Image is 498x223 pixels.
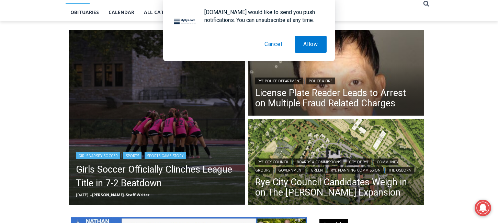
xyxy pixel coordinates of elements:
img: (PHOTO: The Rye Girls Soccer team from October 7, 2025. Credit: Alvar Lee.) [69,30,245,206]
span: – [90,192,92,197]
a: City of Rye [347,159,371,165]
a: Girls Varsity Soccer [76,152,120,159]
a: The Osborn [386,167,414,174]
div: "[PERSON_NAME] and I covered the [DATE] Parade, which was a really eye opening experience as I ha... [173,0,325,67]
a: Sports [123,152,142,159]
img: (PHOTO: Illustrative plan of The Osborn's proposed site plan from the July 10, 2025 planning comm... [248,119,424,207]
button: Cancel [256,36,291,53]
a: Government [276,167,305,174]
div: | [255,76,417,84]
a: License Plate Reader Leads to Arrest on Multiple Fraud Related Charges [255,88,417,108]
a: Girls Soccer Officially Clinches League Title in 7-2 Beatdown [76,163,238,190]
a: Community Groups [255,159,398,174]
div: | | | | | | | [255,157,417,174]
a: Rye Police Department [255,78,303,84]
img: notification icon [171,8,199,36]
a: Rye City Council Candidates Weigh in on The [PERSON_NAME] Expansion [255,177,417,198]
a: [PERSON_NAME], Staff Writer [92,192,149,197]
a: Intern @ [DOMAIN_NAME] [165,67,333,85]
span: Intern @ [DOMAIN_NAME] [180,68,318,84]
a: Rye Planning Commission [328,167,383,174]
a: Police & Fire [306,78,335,84]
a: Read More Girls Soccer Officially Clinches League Title in 7-2 Beatdown [69,30,245,206]
a: Sports Game Story [145,152,186,159]
a: Rye City Council [255,159,291,165]
time: [DATE] [76,192,88,197]
a: Boards & Commissions [294,159,343,165]
div: [DOMAIN_NAME] would like to send you push notifications. You can unsubscribe at any time. [199,8,327,24]
a: Green [308,167,325,174]
div: | | [76,151,238,159]
button: Allow [295,36,327,53]
a: Read More Rye City Council Candidates Weigh in on The Osborn Expansion [248,119,424,207]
